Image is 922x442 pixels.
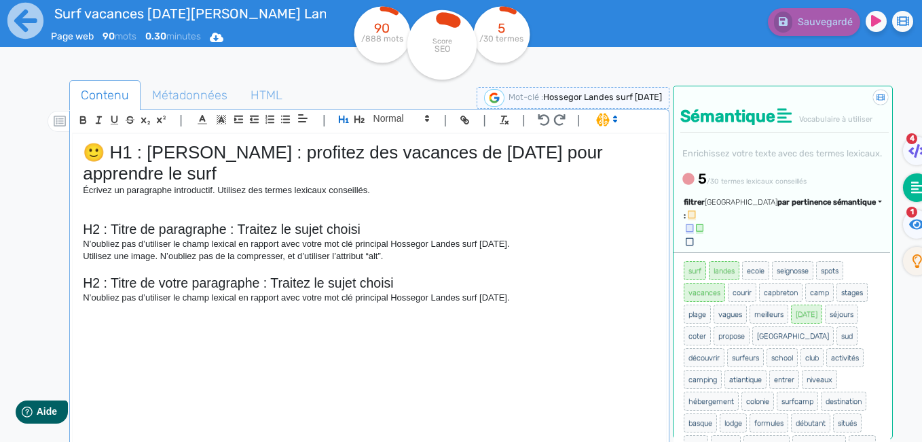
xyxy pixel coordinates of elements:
span: seignosse [772,261,813,280]
p: N’oubliez pas d’utiliser le champ lexical en rapport avec votre mot clé principal Hossegor Landes... [83,292,656,304]
span: | [483,111,486,129]
a: Contenu [69,80,141,111]
span: Hossegor Landes surf [DATE] [543,92,662,102]
span: [DATE] [791,305,822,324]
input: title [51,3,327,24]
span: basque [684,413,717,432]
span: meilleurs [750,305,788,324]
b: 0.30 [145,31,166,42]
h4: Sémantique [680,107,889,126]
span: lodge [720,413,747,432]
p: Utilisez une image. N’oubliez pas de la compresser, et d’utiliser l’attribut “alt”. [83,250,656,262]
span: | [179,111,183,129]
span: capbreton [759,283,803,302]
span: entrer [769,370,799,389]
span: formules [750,413,788,432]
span: situés [833,413,862,432]
span: | [322,111,326,129]
span: 4 [906,133,917,144]
span: propose [714,326,750,345]
small: Enrichissez votre texte avec des termes lexicaux. [680,148,882,158]
span: ecole [742,261,769,280]
b: 90 [103,31,115,42]
span: découvrir [684,348,724,367]
span: Métadonnées [141,77,238,114]
img: google-serp-logo.png [484,89,504,107]
span: Vocabulaire à utiliser [799,115,872,124]
span: | [522,111,525,129]
span: plage [684,305,711,324]
span: club [800,348,824,367]
span: Sauvegardé [798,16,853,28]
span: I.Assistant [590,112,622,128]
tspan: Score [432,37,451,46]
span: filtrer : [684,198,705,220]
h2: H2 : Titre de votre paragraphe : Traitez le sujet choisi [83,275,656,291]
a: HTML [239,80,294,111]
span: school [767,348,798,367]
span: hébergement [684,392,739,411]
span: camping [684,370,722,389]
a: Métadonnées [141,80,239,111]
p: N’oubliez pas d’utiliser le champ lexical en rapport avec votre mot clé principal Hossegor Landes... [83,238,656,250]
p: Écrivez un paragraphe introductif. Utilisez des termes lexicaux conseillés. [83,184,656,197]
span: [GEOGRAPHIC_DATA] [752,326,834,345]
span: courir [728,283,756,302]
span: par pertinence sémantique [777,198,876,207]
tspan: SEO [434,44,449,54]
span: surfcamp [777,392,818,411]
span: colonie [741,392,774,411]
span: Page web [51,31,94,42]
h1: 🙂 H1 : [PERSON_NAME] : profitez des vacances de [DATE] pour apprendre le surf [83,142,656,184]
span: débutant [791,413,830,432]
b: 5 [698,171,707,187]
span: camp [805,283,834,302]
span: sud [836,326,858,345]
span: | [577,111,580,129]
small: /30 termes lexicaux conseillés [707,177,807,186]
span: mots [103,31,136,42]
span: stages [836,283,868,302]
span: destination [821,392,866,411]
span: minutes [145,31,201,42]
span: vacances [684,283,725,302]
tspan: 5 [498,20,505,36]
span: vagues [714,305,747,324]
span: | [444,111,447,129]
tspan: /888 mots [361,34,403,44]
span: 1 [906,207,917,218]
span: activités [826,348,864,367]
span: Aligment [293,110,312,126]
span: surf [684,261,706,280]
span: atlantique [724,370,767,389]
span: niveaux [802,370,837,389]
h2: H2 : Titre de paragraphe : Traitez le sujet choisi [83,222,656,237]
tspan: /30 termes [479,34,523,44]
span: Contenu [70,77,140,114]
span: landes [709,261,739,280]
span: coter [684,326,711,345]
span: séjours [825,305,858,324]
span: spots [816,261,843,280]
span: surfeurs [727,348,764,367]
span: Mot-clé : [509,92,543,102]
button: Sauvegardé [768,8,860,36]
tspan: 90 [374,20,390,36]
span: HTML [240,77,293,114]
div: [GEOGRAPHIC_DATA] [705,197,882,209]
